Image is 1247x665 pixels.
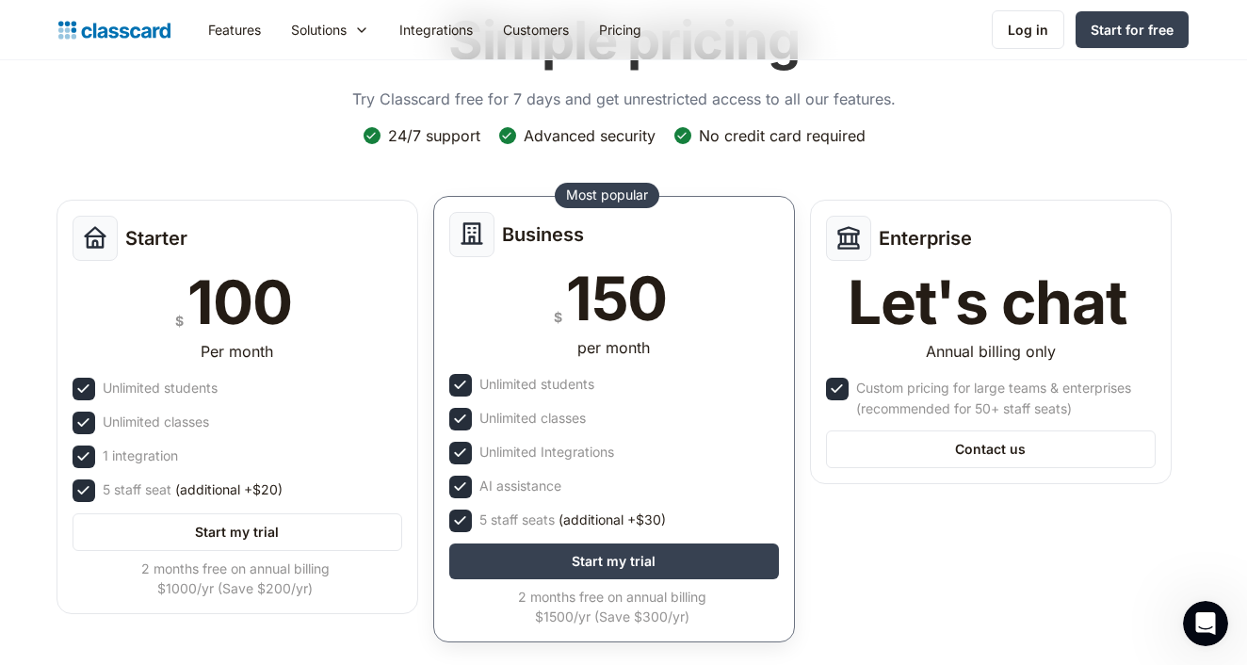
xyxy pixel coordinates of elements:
[566,268,667,329] div: 150
[1008,20,1048,40] div: Log in
[1091,20,1174,40] div: Start for free
[388,125,480,146] div: 24/7 support
[103,412,209,432] div: Unlimited classes
[58,17,170,43] a: home
[479,374,594,395] div: Unlimited students
[449,587,775,626] div: 2 months free on annual billing $1500/yr (Save $300/yr)
[193,8,276,51] a: Features
[577,336,650,359] div: per month
[479,408,586,429] div: Unlimited classes
[384,8,488,51] a: Integrations
[566,186,648,204] div: Most popular
[554,305,562,329] div: $
[848,272,1126,332] div: Let's chat
[103,378,218,398] div: Unlimited students
[879,227,972,250] h2: Enterprise
[524,125,656,146] div: Advanced security
[488,8,584,51] a: Customers
[449,543,779,579] a: Start my trial
[926,340,1056,363] div: Annual billing only
[103,446,178,466] div: 1 integration
[479,510,666,530] div: 5 staff seats
[992,10,1064,49] a: Log in
[699,125,866,146] div: No credit card required
[73,559,398,598] div: 2 months free on annual billing $1000/yr (Save $200/yr)
[201,340,273,363] div: Per month
[291,20,347,40] div: Solutions
[584,8,656,51] a: Pricing
[479,442,614,462] div: Unlimited Integrations
[479,476,561,496] div: AI assistance
[502,223,584,246] h2: Business
[175,309,184,332] div: $
[175,479,283,500] span: (additional +$20)
[826,430,1156,468] a: Contact us
[1076,11,1189,48] a: Start for free
[1183,601,1228,646] iframe: Intercom live chat
[856,378,1152,419] div: Custom pricing for large teams & enterprises (recommended for 50+ staff seats)
[352,88,896,110] p: Try Classcard free for 7 days and get unrestricted access to all our features.
[276,8,384,51] div: Solutions
[73,513,402,551] a: Start my trial
[103,479,283,500] div: 5 staff seat
[559,510,666,530] span: (additional +$30)
[125,227,187,250] h2: Starter
[187,272,291,332] div: 100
